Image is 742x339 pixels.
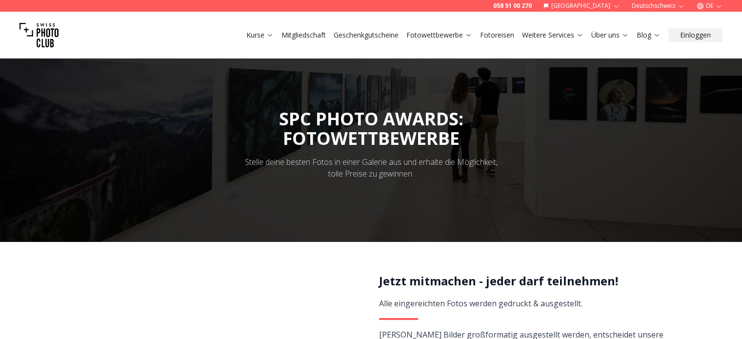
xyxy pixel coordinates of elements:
[278,28,330,42] button: Mitgliedschaft
[668,28,722,42] button: Einloggen
[239,156,504,179] div: Stelle deine besten Fotos in einer Galerie aus und erhalte die Möglichkeit, tolle Preise zu gewin...
[330,28,402,42] button: Geschenkgutscheine
[20,16,59,55] img: Swiss photo club
[279,107,463,148] span: SPC PHOTO AWARDS:
[522,30,583,40] a: Weitere Services
[633,28,664,42] button: Blog
[406,30,472,40] a: Fotowettbewerbe
[379,298,582,309] span: Alle eingereichten Fotos werden gedruckt & ausgestellt.
[493,2,532,10] a: 058 51 00 270
[587,28,633,42] button: Über uns
[334,30,399,40] a: Geschenkgutscheine
[242,28,278,42] button: Kurse
[637,30,661,40] a: Blog
[279,129,463,148] div: FOTOWETTBEWERBE
[246,30,274,40] a: Kurse
[518,28,587,42] button: Weitere Services
[281,30,326,40] a: Mitgliedschaft
[476,28,518,42] button: Fotoreisen
[480,30,514,40] a: Fotoreisen
[591,30,629,40] a: Über uns
[379,273,664,289] h2: Jetzt mitmachen - jeder darf teilnehmen!
[402,28,476,42] button: Fotowettbewerbe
